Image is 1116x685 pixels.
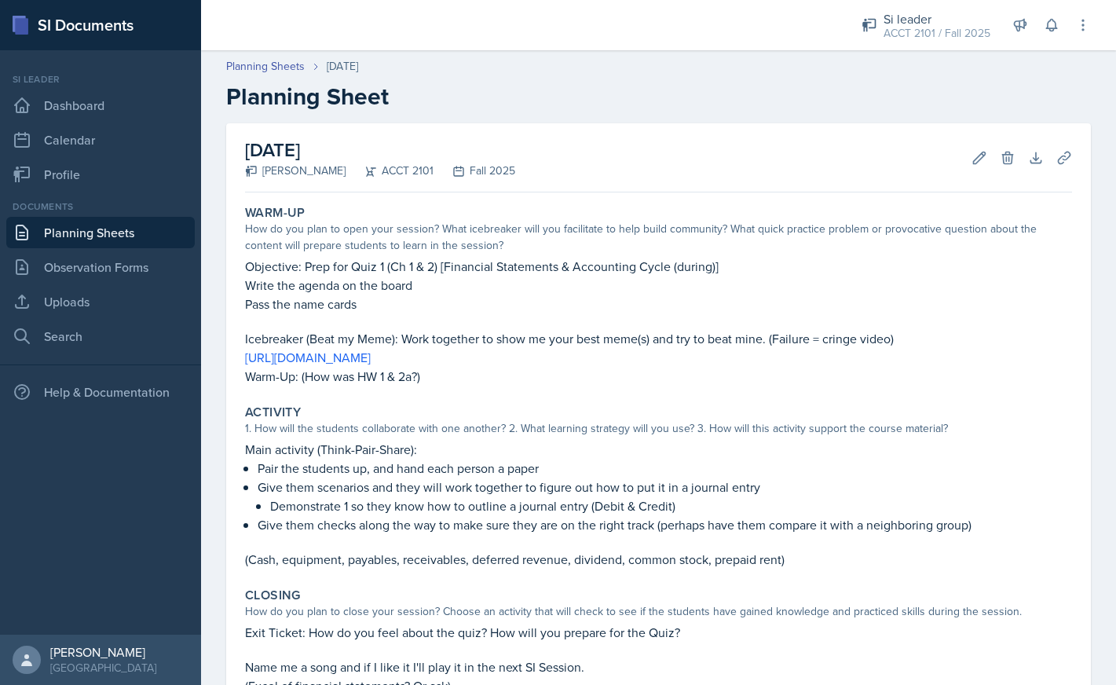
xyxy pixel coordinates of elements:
[6,286,195,317] a: Uploads
[245,623,1072,642] p: Exit Ticket: How do you feel about the quiz? How will you prepare for the Quiz?
[245,588,301,603] label: Closing
[50,660,156,676] div: [GEOGRAPHIC_DATA]
[245,221,1072,254] div: How do you plan to open your session? What icebreaker will you facilitate to help build community...
[50,644,156,660] div: [PERSON_NAME]
[245,658,1072,676] p: Name me a song and if I like it I'll play it in the next SI Session.
[226,58,305,75] a: Planning Sheets
[327,58,358,75] div: [DATE]
[245,276,1072,295] p: Write the agenda on the board
[270,496,1072,515] p: Demonstrate 1 so they know how to outline a journal entry (Debit & Credit)
[434,163,515,179] div: Fall 2025
[884,25,990,42] div: ACCT 2101 / Fall 2025
[245,367,1072,386] p: Warm-Up: (How was HW 1 & 2a?)
[245,603,1072,620] div: How do you plan to close your session? Choose an activity that will check to see if the students ...
[245,440,1072,459] p: Main activity (Think-Pair-Share):
[258,459,1072,478] p: Pair the students up, and hand each person a paper
[6,200,195,214] div: Documents
[245,349,371,366] a: [URL][DOMAIN_NAME]
[245,329,1072,348] p: Icebreaker (Beat my Meme): Work together to show me your best meme(s) and try to beat mine. (Fail...
[245,420,1072,437] div: 1. How will the students collaborate with one another? 2. What learning strategy will you use? 3....
[6,376,195,408] div: Help & Documentation
[6,72,195,86] div: Si leader
[6,321,195,352] a: Search
[245,205,306,221] label: Warm-Up
[6,159,195,190] a: Profile
[245,295,1072,313] p: Pass the name cards
[258,515,1072,534] p: Give them checks along the way to make sure they are on the right track (perhaps have them compar...
[6,90,195,121] a: Dashboard
[245,550,1072,569] p: (Cash, equipment, payables, receivables, deferred revenue, dividend, common stock, prepaid rent)
[6,251,195,283] a: Observation Forms
[6,217,195,248] a: Planning Sheets
[6,124,195,156] a: Calendar
[245,136,515,164] h2: [DATE]
[226,82,1091,111] h2: Planning Sheet
[346,163,434,179] div: ACCT 2101
[245,163,346,179] div: [PERSON_NAME]
[245,405,301,420] label: Activity
[884,9,990,28] div: Si leader
[258,478,1072,496] p: Give them scenarios and they will work together to figure out how to put it in a journal entry
[245,257,1072,276] p: Objective: Prep for Quiz 1 (Ch 1 & 2) [Financial Statements & Accounting Cycle (during)]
